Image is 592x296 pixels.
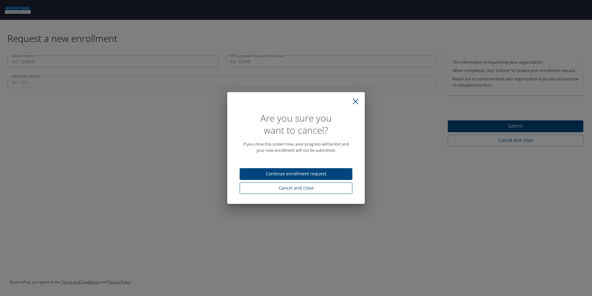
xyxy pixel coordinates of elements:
[240,182,352,194] button: Cancel and close
[245,170,347,178] span: Continue enrollment request
[240,112,352,136] h1: Are you sure you want to cancel?
[245,184,347,192] span: Cancel and close
[240,141,352,153] p: If you close this screen now, your progress will be lost and your new enrollment will not be subm...
[240,168,352,180] button: Continue enrollment request
[349,95,362,108] button: close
